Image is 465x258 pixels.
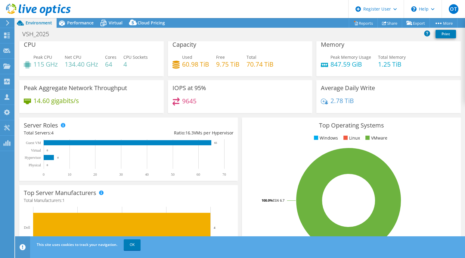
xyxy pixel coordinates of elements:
span: Net CPU [65,54,81,60]
text: 20 [93,172,97,177]
text: 0 [47,149,48,152]
span: Cloud Pricing [138,20,165,26]
text: 4 [214,226,215,229]
span: Used [182,54,192,60]
h3: Capacity [172,41,196,48]
h3: CPU [24,41,36,48]
span: Free [216,54,225,60]
span: This site uses cookies to track your navigation. [37,242,117,247]
h4: 4 [123,61,148,68]
h4: 9645 [182,98,197,104]
h3: Top Server Manufacturers [24,190,96,196]
div: Total Servers: [24,130,129,136]
text: 50 [171,172,175,177]
div: Ratio: VMs per Hypervisor [129,130,233,136]
h4: 70.74 TiB [246,61,274,68]
h4: 2.78 TiB [330,97,354,104]
h3: Server Roles [24,122,58,129]
li: Linux [342,135,360,141]
h4: 60.98 TiB [182,61,209,68]
h4: 9.75 TiB [216,61,240,68]
h4: 847.59 GiB [330,61,371,68]
text: 40 [145,172,149,177]
text: Physical [29,163,41,167]
span: 1 [62,197,65,203]
h4: 14.60 gigabits/s [33,97,79,104]
h3: Peak Aggregate Network Throughput [24,85,127,91]
text: 70 [222,172,226,177]
text: Guest VM [26,141,41,145]
h3: Memory [321,41,344,48]
text: 0 [43,172,45,177]
text: 65 [214,141,217,144]
text: Dell [24,225,30,230]
text: 60 [197,172,200,177]
a: More [429,18,457,28]
h4: 64 [105,61,116,68]
span: Total Memory [378,54,406,60]
span: Environment [26,20,52,26]
text: 30 [119,172,123,177]
span: Peak CPU [33,54,52,60]
a: Export [402,18,430,28]
h3: IOPS at 95% [172,85,206,91]
a: OK [124,239,141,250]
tspan: 100.0% [262,198,273,203]
h1: VSH_2025 [20,31,58,37]
h3: Average Daily Write [321,85,375,91]
h3: Top Operating Systems [246,122,456,129]
a: Print [436,30,456,38]
span: Total [246,54,256,60]
a: Reports [349,18,378,28]
span: Cores [105,54,116,60]
span: 16.3 [185,130,194,136]
a: Share [377,18,402,28]
text: 0 [47,164,48,167]
h4: 1.25 TiB [378,61,406,68]
span: Performance [67,20,94,26]
span: CPU Sockets [123,54,148,60]
span: OT [449,4,458,14]
h4: 115 GHz [33,61,58,68]
span: 4 [51,130,54,136]
li: Windows [312,135,338,141]
svg: \n [411,6,417,12]
li: VMware [364,135,387,141]
span: Virtual [109,20,122,26]
text: 4 [57,156,59,159]
tspan: ESXi 6.7 [273,198,284,203]
text: 10 [68,172,71,177]
text: Hypervisor [25,156,41,160]
text: Virtual [31,148,41,153]
h4: 134.40 GHz [65,61,98,68]
h4: Total Manufacturers: [24,197,233,204]
span: Peak Memory Usage [330,54,371,60]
